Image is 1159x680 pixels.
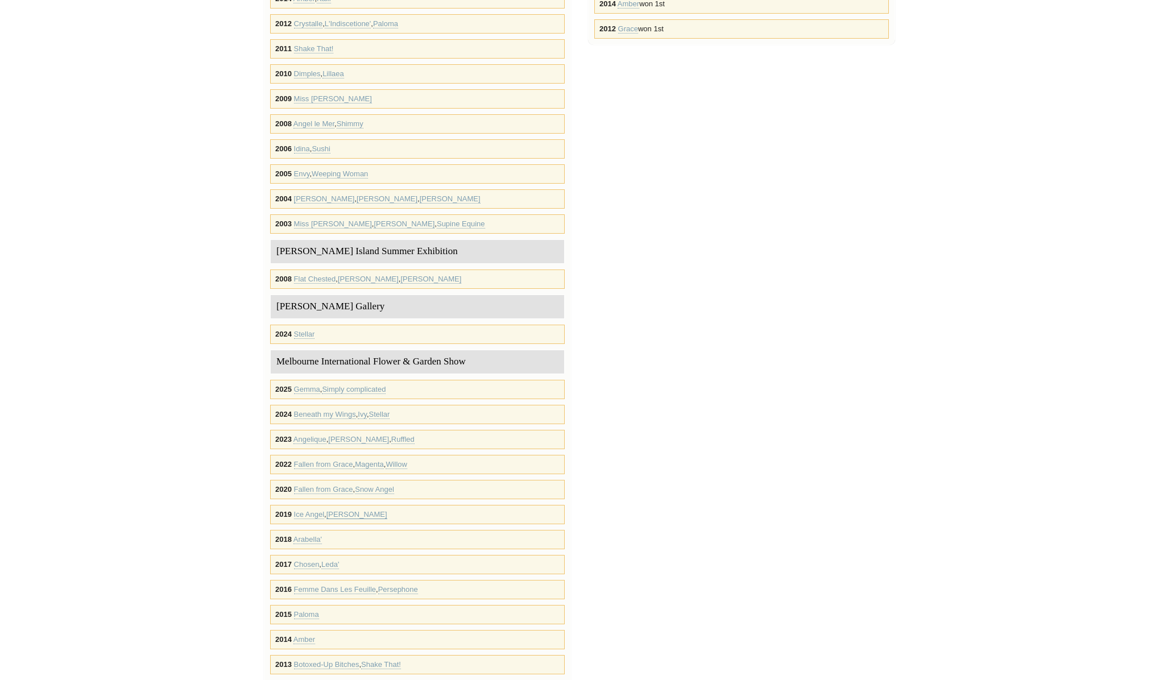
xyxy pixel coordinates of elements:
div: , , [270,455,565,474]
a: Dimples [294,69,321,78]
div: [PERSON_NAME] Island Summer Exhibition [271,240,564,263]
strong: 2018 [275,535,292,544]
a: Ice Angel [294,510,325,519]
a: Crystalle [294,19,323,28]
a: Snow Angel [355,485,394,494]
a: Persephone [378,585,418,594]
a: [PERSON_NAME] [400,275,461,284]
a: Shake That! [361,660,401,669]
a: Miss [PERSON_NAME] [294,219,372,229]
a: Miss [PERSON_NAME] [294,94,372,103]
strong: 2008 [275,275,292,283]
a: Stellar [369,410,390,419]
strong: 2023 [275,435,292,443]
a: Ivy [358,410,367,419]
a: Fallen from Grace [294,485,353,494]
div: , [270,655,565,674]
strong: 2024 [275,410,292,418]
div: Melbourne International Flower & Garden Show [271,350,564,374]
strong: 2013 [275,660,292,669]
strong: 2010 [275,69,292,78]
div: , , [270,405,565,424]
div: , , [270,14,565,34]
a: Grace [618,24,638,34]
a: Angelique [293,435,326,444]
a: Willow [386,460,407,469]
a: Fallen from Grace [294,460,353,469]
div: , , [270,189,565,209]
strong: 2019 [275,510,292,519]
div: , [270,64,565,84]
a: [PERSON_NAME] [328,435,389,444]
strong: 2004 [275,194,292,203]
a: Angel le Mer [293,119,334,128]
strong: 2022 [275,460,292,468]
div: , [270,505,565,524]
a: Supine Equine [437,219,485,229]
strong: 2025 [275,385,292,393]
div: , , [270,214,565,234]
a: Flat Chested [294,275,336,284]
a: Simply complicated [322,385,386,394]
a: Sushi [312,144,330,154]
a: [PERSON_NAME] [338,275,399,284]
a: Beneath my Wings [294,410,356,419]
strong: 2011 [275,44,292,53]
div: , [270,164,565,184]
div: , , [270,430,565,449]
strong: 2024 [275,330,292,338]
strong: 2016 [275,585,292,594]
a: Paloma [294,610,319,619]
div: , [270,480,565,499]
div: , [270,139,565,159]
a: Lillaea [322,69,344,78]
a: Shimmy [337,119,363,128]
strong: 2017 [275,560,292,569]
strong: 2015 [275,610,292,619]
div: , [270,380,565,399]
a: Ruffled [391,435,415,444]
strong: 2005 [275,169,292,178]
a: L'Indiscetione' [325,19,371,28]
a: Shake That! [294,44,334,53]
a: Amber [293,635,315,644]
strong: 2020 [275,485,292,494]
a: Chosen [294,560,320,569]
div: , [270,555,565,574]
strong: 2003 [275,219,292,228]
a: Weeping Woman [312,169,368,179]
strong: 2014 [275,635,292,644]
strong: 2006 [275,144,292,153]
a: Gemma [294,385,320,394]
div: [PERSON_NAME] Gallery [271,295,564,318]
strong: 2012 [599,24,616,33]
strong: 2009 [275,94,292,103]
a: [PERSON_NAME] [294,194,355,204]
strong: 2008 [275,119,292,128]
a: Arabella' [293,535,322,544]
a: [PERSON_NAME] [374,219,434,229]
a: Stellar [294,330,315,339]
a: Botoxed-Up Bitches [294,660,359,669]
div: , [270,114,565,134]
a: Idina [294,144,310,154]
a: [PERSON_NAME] [420,194,481,204]
div: , [270,580,565,599]
a: [PERSON_NAME] [357,194,417,204]
div: won 1st [594,19,889,39]
a: Magenta [355,460,384,469]
strong: 2012 [275,19,292,28]
a: Paloma [373,19,398,28]
a: [PERSON_NAME] [326,510,387,519]
a: Leda' [321,560,339,569]
a: Envy [294,169,310,179]
div: , , [270,269,565,289]
a: Femme Dans Les Feuille [294,585,376,594]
